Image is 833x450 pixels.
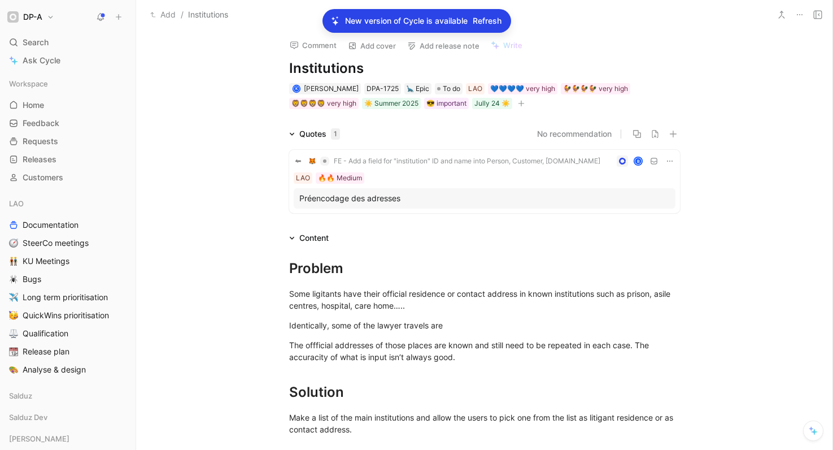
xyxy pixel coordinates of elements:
button: 🥳 [7,309,20,322]
div: 🔥🔥 Medium [318,172,362,184]
span: Salduz Dev [9,412,47,423]
div: Salduz [5,387,131,408]
div: Jully 24 ☀️ [474,98,510,109]
a: Feedback [5,115,131,132]
div: Epic [407,83,429,94]
span: Home [23,99,44,111]
span: Write [503,40,522,50]
span: Workspace [9,78,48,89]
button: No recommendation [537,127,612,141]
a: 🕷️Bugs [5,271,131,288]
div: 🦕Epic [404,83,431,94]
div: Make a list of the main institutions and allow the users to pick one from the list as litigant re... [289,412,680,435]
button: 📆 [7,345,20,358]
span: Refresh [473,14,501,28]
button: 🦊FE - Add a field for "institution" ID and name into Person, Customer, [DOMAIN_NAME] [305,154,604,168]
a: Documentation [5,217,131,233]
button: Refresh [472,14,502,28]
a: Customers [5,169,131,186]
a: Releases [5,151,131,168]
h1: Institutions [289,59,680,77]
img: 🦊 [309,158,316,165]
div: [PERSON_NAME] [5,430,131,447]
span: Feedback [23,118,59,129]
div: 🦁🦁🦁🦁 very high [291,98,356,109]
button: Add [147,8,178,21]
a: ✈️Long term prioritisation [5,289,131,306]
span: LAO [9,198,24,209]
img: 🎨 [9,365,18,374]
span: QuickWins prioritisation [23,310,109,321]
button: Add cover [343,38,401,54]
img: 🧭 [9,239,18,248]
span: To do [443,83,460,94]
button: Write [486,37,527,53]
a: Ask Cycle [5,52,131,69]
span: Customers [23,172,63,183]
span: Bugs [23,274,41,285]
div: ☀️ Summer 2025 [364,98,418,109]
span: KU Meetings [23,256,69,267]
div: Content [285,231,333,245]
span: [PERSON_NAME] [9,433,69,444]
div: Search [5,34,131,51]
span: Documentation [23,219,78,231]
span: Qualification [23,328,68,339]
button: 👬 [7,254,20,268]
div: Workspace [5,75,131,92]
div: Salduz Dev [5,409,131,426]
div: 😎 important [426,98,466,109]
div: Identically, some of the lawyer travels are [289,319,680,331]
h1: DP-A [23,12,42,22]
img: 👬 [9,257,18,266]
button: 🎨 [7,363,20,377]
div: B [634,158,642,165]
div: Some ligitants have their official residence or contact address in known institutions such as pri... [289,288,680,311]
div: Content [299,231,329,245]
span: Search [23,36,49,49]
span: Requests [23,136,58,147]
p: New version of Cycle is available [345,14,468,28]
img: ✈️ [9,293,18,302]
button: 🕷️ [7,272,20,286]
div: 1 [331,128,340,140]
span: Institutions [188,8,228,21]
span: SteerCo meetings [23,237,89,249]
img: 🥳 [9,311,18,320]
div: DPA-1725 [367,83,399,94]
a: 👬KU Meetings [5,253,131,270]
div: 💙💙💙💙 very high [490,83,555,94]
img: 🕷️ [9,275,18,284]
button: ⚖️ [7,327,20,340]
div: To do [435,83,463,94]
div: LAO [468,83,482,94]
div: Préencodage des adresses [299,192,670,205]
span: Long term prioritisation [23,292,108,303]
a: 🧭SteerCo meetings [5,235,131,252]
div: Solution [289,382,680,403]
div: Problem [289,258,680,279]
img: 📆 [9,347,18,356]
div: LAO [296,172,310,184]
button: Add release note [402,38,485,54]
span: / [181,8,184,21]
a: 🎨Analyse & design [5,361,131,378]
button: ✈️ [7,291,20,304]
button: Comment [285,37,342,53]
img: ⚖️ [9,329,18,338]
a: Requests [5,133,131,150]
div: Salduz [5,387,131,404]
div: 🐓🐓🐓🐓 very high [563,83,628,94]
span: [PERSON_NAME] [304,84,359,93]
div: The offficial addresses of those places are known and still need to be repeated in each case. The... [289,339,680,363]
img: 🦕 [407,85,413,92]
div: Quotes1 [285,127,344,141]
div: Salduz Dev [5,409,131,429]
span: Analyse & design [23,364,86,375]
div: LAO [5,195,131,212]
a: Home [5,97,131,114]
a: ⚖️Qualification [5,325,131,342]
div: LAODocumentation🧭SteerCo meetings👬KU Meetings🕷️Bugs✈️Long term prioritisation🥳QuickWins prioritis... [5,195,131,378]
a: 📆Release plan [5,343,131,360]
img: DP-A [7,11,19,23]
